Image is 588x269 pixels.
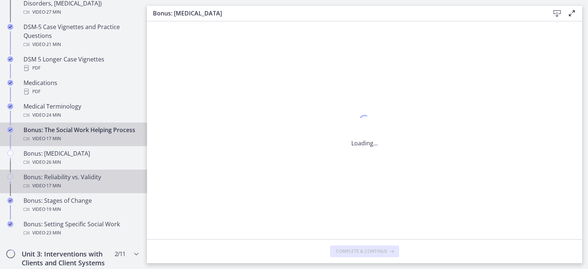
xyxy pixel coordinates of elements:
[45,111,61,120] span: · 24 min
[24,64,138,72] div: PDF
[7,56,13,62] i: Completed
[24,229,138,237] div: Video
[45,229,61,237] span: · 23 min
[45,40,61,49] span: · 21 min
[24,173,138,190] div: Bonus: Reliability vs. Validity
[7,24,13,30] i: Completed
[330,245,399,257] button: Complete & continue
[45,158,61,167] span: · 26 min
[24,134,138,143] div: Video
[153,9,538,18] h3: Bonus: [MEDICAL_DATA]
[24,22,138,49] div: DSM-5 Case Vignettes and Practice Questions
[7,80,13,86] i: Completed
[24,102,138,120] div: Medical Terminology
[336,248,387,254] span: Complete & continue
[7,127,13,133] i: Completed
[45,181,61,190] span: · 17 min
[24,181,138,190] div: Video
[24,149,138,167] div: Bonus: [MEDICAL_DATA]
[24,78,138,96] div: Medications
[24,205,138,214] div: Video
[24,158,138,167] div: Video
[24,87,138,96] div: PDF
[7,103,13,109] i: Completed
[24,196,138,214] div: Bonus: Stages of Change
[24,220,138,237] div: Bonus: Setting Specific Social Work
[45,134,61,143] span: · 17 min
[115,249,125,258] span: 2 / 11
[7,198,13,203] i: Completed
[24,125,138,143] div: Bonus: The Social Work Helping Process
[24,111,138,120] div: Video
[351,139,378,148] p: Loading...
[45,8,61,17] span: · 27 min
[24,8,138,17] div: Video
[24,55,138,72] div: DSM 5 Longer Case Vignettes
[351,113,378,130] div: 1
[7,221,13,227] i: Completed
[24,40,138,49] div: Video
[45,205,61,214] span: · 19 min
